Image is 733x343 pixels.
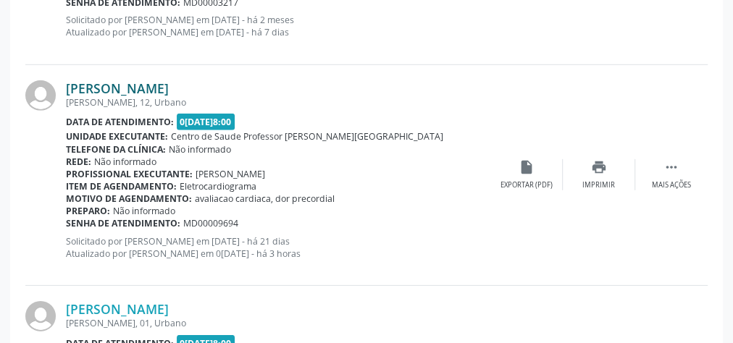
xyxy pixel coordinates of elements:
[66,96,490,109] div: [PERSON_NAME], 12, Urbano
[66,235,490,260] p: Solicitado por [PERSON_NAME] em [DATE] - há 21 dias Atualizado por [PERSON_NAME] em 0[DATE] - há ...
[66,180,177,192] b: Item de agendamento:
[66,130,168,143] b: Unidade executante:
[171,130,443,143] span: Centro de Saude Professor [PERSON_NAME][GEOGRAPHIC_DATA]
[66,116,174,128] b: Data de atendimento:
[183,217,238,229] span: MD00009694
[663,159,679,175] i: 
[66,156,91,168] b: Rede:
[66,217,180,229] b: Senha de atendimento:
[66,168,193,180] b: Profissional executante:
[113,205,175,217] span: Não informado
[25,80,56,111] img: img
[66,80,169,96] a: [PERSON_NAME]
[519,159,535,175] i: insert_drive_file
[66,192,192,205] b: Motivo de agendamento:
[66,143,166,156] b: Telefone da clínica:
[652,180,691,190] div: Mais ações
[66,14,490,38] p: Solicitado por [PERSON_NAME] em [DATE] - há 2 meses Atualizado por [PERSON_NAME] em [DATE] - há 7...
[582,180,615,190] div: Imprimir
[591,159,607,175] i: print
[196,168,265,180] span: [PERSON_NAME]
[25,301,56,331] img: img
[94,156,156,168] span: Não informado
[500,180,553,190] div: Exportar (PDF)
[195,192,335,205] span: avaliacao cardiaca, dor precordial
[177,114,235,130] span: 0[DATE]8:00
[66,301,169,317] a: [PERSON_NAME]
[66,205,110,217] b: Preparo:
[180,180,256,192] span: Eletrocardiograma
[66,317,490,329] div: [PERSON_NAME], 01, Urbano
[169,143,231,156] span: Não informado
